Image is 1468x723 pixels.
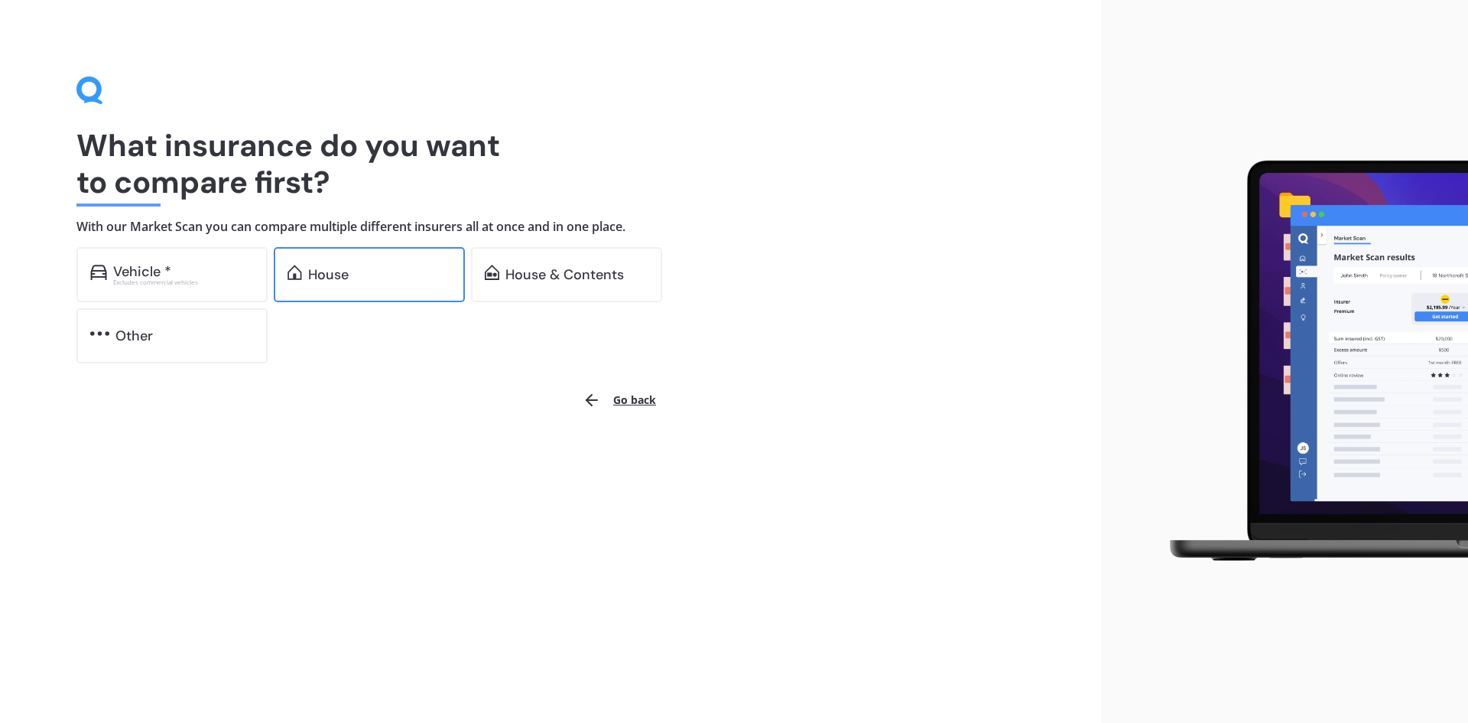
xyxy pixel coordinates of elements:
[1148,151,1468,572] img: laptop.webp
[573,382,665,418] button: Go back
[505,267,624,282] div: House & Contents
[287,265,302,280] img: home.91c183c226a05b4dc763.svg
[115,328,153,344] div: Other
[76,127,1025,200] h1: What insurance do you want to compare first?
[90,326,109,341] img: other.81dba5aafe580aa69f38.svg
[113,279,254,285] div: Excludes commercial vehicles
[113,264,171,279] div: Vehicle *
[308,267,349,282] div: House
[76,219,1025,235] h4: With our Market Scan you can compare multiple different insurers all at once and in one place.
[90,265,107,280] img: car.f15378c7a67c060ca3f3.svg
[485,265,499,280] img: home-and-contents.b802091223b8502ef2dd.svg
